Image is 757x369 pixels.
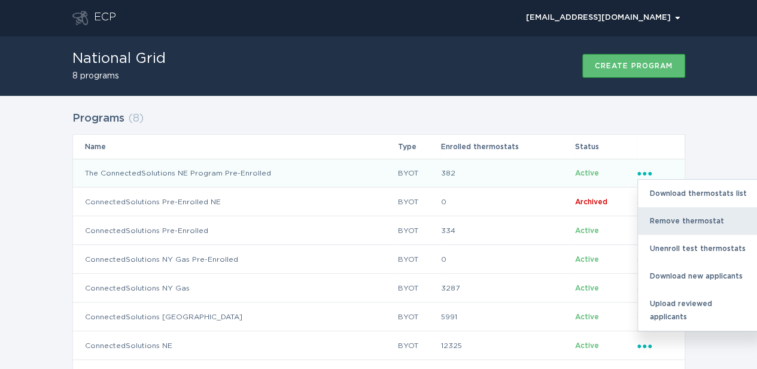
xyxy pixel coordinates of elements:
button: Open user account details [521,9,685,27]
td: BYOT [397,216,440,245]
td: BYOT [397,245,440,274]
div: Create program [595,62,673,69]
td: 334 [440,216,574,245]
td: ConnectedSolutions NY Gas Pre-Enrolled [73,245,398,274]
span: Active [575,256,599,263]
span: ( 8 ) [128,113,144,124]
span: Active [575,227,599,234]
td: ConnectedSolutions [GEOGRAPHIC_DATA] [73,303,398,331]
h1: National Grid [72,52,166,66]
span: Active [575,170,599,177]
td: 3287 [440,274,574,303]
td: BYOT [397,331,440,360]
tr: b438bc8c6f0e488c8cdf5fc1d9374329 [73,159,685,187]
td: BYOT [397,187,440,216]
td: 5991 [440,303,574,331]
td: ConnectedSolutions NE [73,331,398,360]
td: BYOT [397,274,440,303]
th: Status [574,135,636,159]
tr: 6c64c612ecd04277871014a84e9d62fe [73,274,685,303]
td: BYOT [397,159,440,187]
td: 382 [440,159,574,187]
th: Type [397,135,440,159]
span: Active [575,342,599,349]
td: ConnectedSolutions Pre-Enrolled [73,216,398,245]
tr: cf6bd2f332754693987fa0270f276a00 [73,187,685,216]
h2: 8 programs [72,72,166,80]
tr: Table Headers [73,135,685,159]
th: Name [73,135,398,159]
td: 0 [440,187,574,216]
span: Archived [575,198,607,205]
div: Popover menu [521,9,685,27]
th: Enrolled thermostats [440,135,574,159]
td: ConnectedSolutions NY Gas [73,274,398,303]
td: The ConnectedSolutions NE Program Pre-Enrolled [73,159,398,187]
td: 0 [440,245,574,274]
button: Go to dashboard [72,11,88,25]
div: ECP [94,11,116,25]
tr: 71bff441ba7b486eae65bfd2c377112a [73,245,685,274]
td: 12325 [440,331,574,360]
div: Popover menu [637,339,673,352]
tr: 952a66907f59458a99813d371d7f2c05 [73,216,685,245]
tr: 1d3e1cc2088d4120bcb77e7055526f0a [73,331,685,360]
span: Active [575,313,599,320]
td: BYOT [397,303,440,331]
button: Create program [582,54,685,78]
td: ConnectedSolutions Pre-Enrolled NE [73,187,398,216]
span: Active [575,285,599,292]
tr: d44c2ace53a943f3a652a920c9e38f9e [73,303,685,331]
h2: Programs [72,108,124,129]
div: [EMAIL_ADDRESS][DOMAIN_NAME] [526,14,680,22]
